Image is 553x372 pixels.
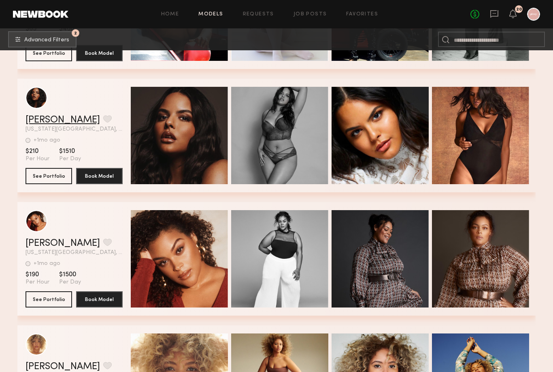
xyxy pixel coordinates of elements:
button: Book Model [76,168,123,184]
div: +1mo ago [34,261,60,267]
span: 2 [74,31,77,35]
a: Favorites [346,12,378,17]
span: Advanced Filters [24,37,69,43]
a: [PERSON_NAME] [26,362,100,372]
div: 20 [516,7,522,12]
span: $190 [26,271,49,279]
span: Per Hour [26,279,49,286]
a: Home [161,12,179,17]
span: Per Hour [26,155,49,163]
div: +1mo ago [34,138,60,143]
span: Per Day [59,279,81,286]
button: See Portfolio [26,45,72,61]
span: [US_STATE][GEOGRAPHIC_DATA], [GEOGRAPHIC_DATA] [26,250,123,256]
span: $1510 [59,147,81,155]
a: [PERSON_NAME] [26,115,100,125]
a: [PERSON_NAME] [26,239,100,248]
button: See Portfolio [26,291,72,307]
button: See Portfolio [26,168,72,184]
span: $1500 [59,271,81,279]
button: 2Advanced Filters [8,31,77,47]
button: Book Model [76,291,123,307]
a: Requests [243,12,274,17]
button: Book Model [76,45,123,61]
a: Models [198,12,223,17]
a: Job Posts [294,12,327,17]
span: [US_STATE][GEOGRAPHIC_DATA], [GEOGRAPHIC_DATA] [26,127,123,132]
span: Per Day [59,155,81,163]
span: $210 [26,147,49,155]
